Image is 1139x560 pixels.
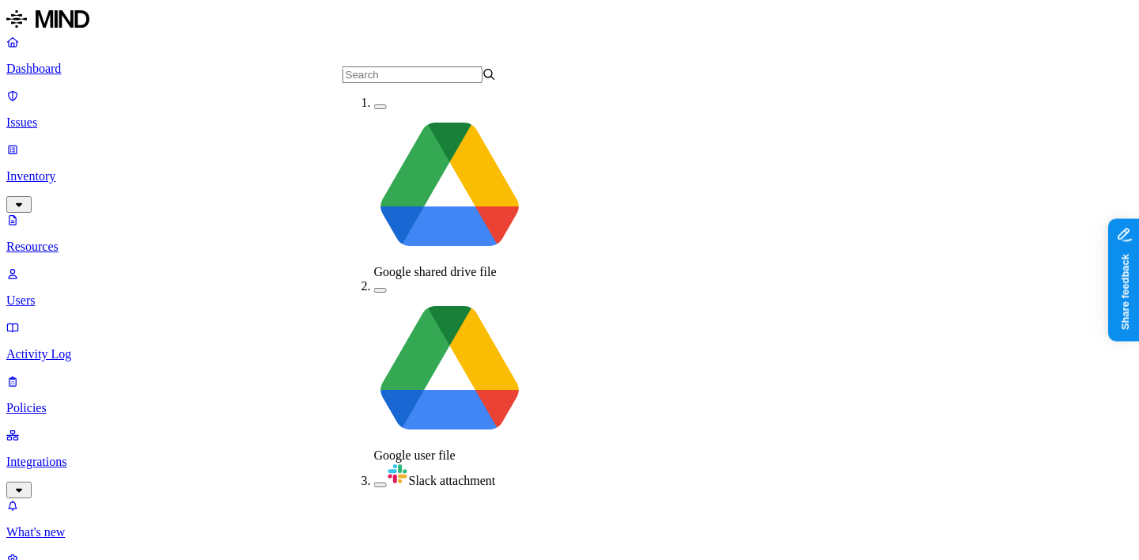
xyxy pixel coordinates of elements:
[6,320,1133,361] a: Activity Log
[6,115,1133,130] p: Issues
[6,455,1133,469] p: Integrations
[342,66,482,83] input: Search
[6,6,89,32] img: MIND
[6,498,1133,539] a: What's new
[6,525,1133,539] p: What's new
[6,169,1133,184] p: Inventory
[387,463,409,485] img: slack.svg
[6,6,1133,35] a: MIND
[374,293,526,445] img: google-drive.svg
[6,62,1133,76] p: Dashboard
[6,213,1133,254] a: Resources
[374,265,497,278] span: Google shared drive file
[6,374,1133,415] a: Policies
[6,142,1133,210] a: Inventory
[6,35,1133,76] a: Dashboard
[374,110,526,262] img: google-drive.svg
[6,293,1133,308] p: Users
[409,474,496,487] span: Slack attachment
[6,267,1133,308] a: Users
[6,89,1133,130] a: Issues
[374,448,456,462] span: Google user file
[6,401,1133,415] p: Policies
[6,240,1133,254] p: Resources
[6,347,1133,361] p: Activity Log
[6,428,1133,496] a: Integrations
